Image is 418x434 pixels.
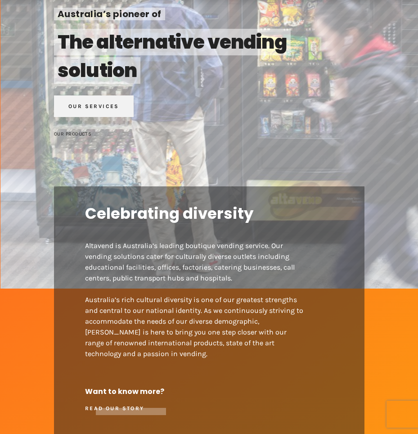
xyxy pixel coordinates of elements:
h3: Celebrating diversity [85,203,333,224]
h6: Want to know more? [85,386,201,397]
span: Australia’s pioneer of [54,8,165,20]
div: READ OUR STORY [85,403,166,414]
strong: The alternative vending solution [58,29,287,84]
p: Altavend is Australia’s leading boutique vending service. Our vending solutions cater for cultura... [85,230,306,359]
a: OUR SERVICES [54,95,134,117]
a: OUR PRODUCTS [54,131,91,137]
